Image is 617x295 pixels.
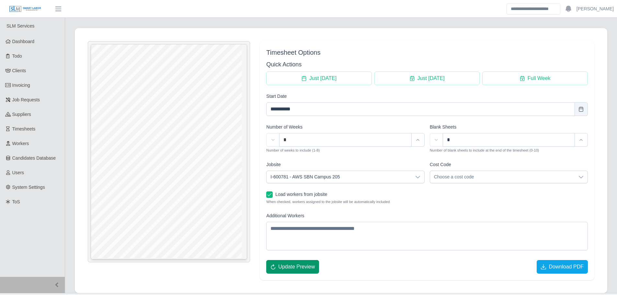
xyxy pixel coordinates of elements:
button: Download PDF [537,260,588,274]
span: Just [DATE] [417,74,445,82]
span: Users [12,170,24,175]
span: Download PDF [549,263,584,271]
span: Workers [12,141,29,146]
span: Update Preview [278,263,315,271]
div: Timesheet Options [266,48,588,57]
label: Blank Sheets [430,124,457,130]
small: When checked, workers assigned to the jobsite will be automatically included [266,199,588,205]
span: ToS [12,199,20,204]
span: Dashboard [12,39,35,44]
span: Timesheets [12,126,36,131]
button: Just Tomorrow [374,72,480,85]
label: Cost Code [430,161,451,168]
span: Choose a cost code [430,171,575,183]
span: I-600781 - AWS SBN Campus 205 [267,171,411,183]
span: Todo [12,53,22,59]
button: Full Week [482,72,588,85]
small: Number of weeks to include (1-8) [266,148,320,152]
span: Suppliers [12,112,31,117]
a: [PERSON_NAME] [577,6,614,12]
span: SLM Services [6,23,34,28]
iframe: Timesheet Preview [91,44,247,259]
label: Number of Weeks [266,124,303,130]
small: Number of blank sheets to include at the end of the timesheet (0-10) [430,148,539,152]
span: Candidates Database [12,155,56,161]
span: Just [DATE] [309,74,337,82]
span: Full Week [528,74,551,82]
h3: Quick Actions [266,60,588,69]
img: SLM Logo [9,6,41,13]
label: Start Date [266,93,287,100]
span: Job Requests [12,97,40,102]
label: Jobsite [266,161,280,168]
button: Choose Date [575,102,588,116]
span: Invoicing [12,83,30,88]
button: Update Preview [266,260,319,274]
span: Load workers from jobsite [275,192,327,197]
span: System Settings [12,185,45,190]
button: Just Today [266,72,372,85]
input: Search [507,3,560,15]
label: Additional Workers [266,212,304,219]
span: Clients [12,68,26,73]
